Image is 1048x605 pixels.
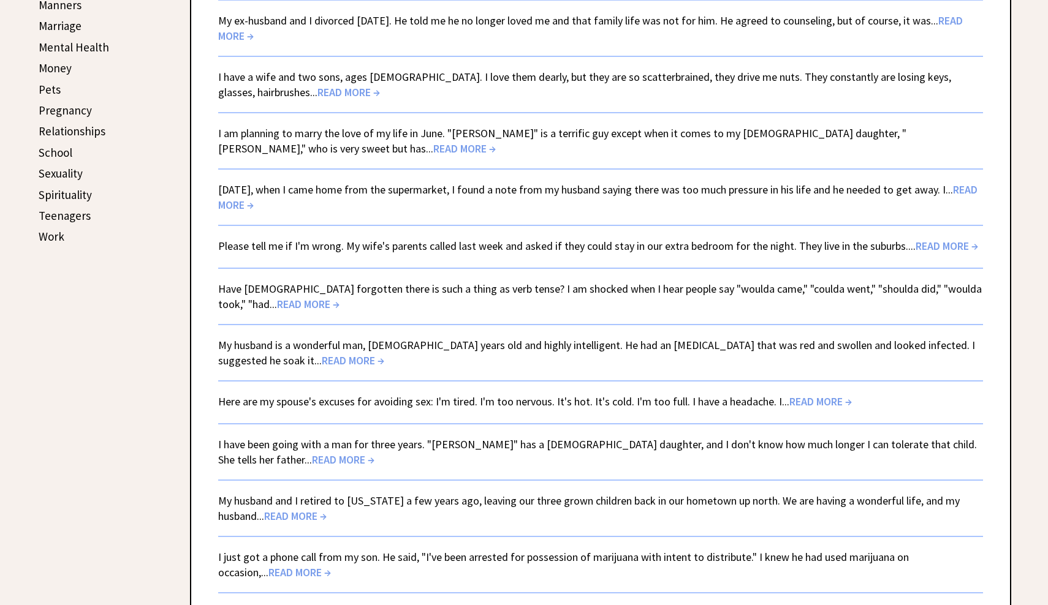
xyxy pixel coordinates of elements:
a: [DATE], when I came home from the supermarket, I found a note from my husband saying there was to... [218,182,978,212]
span: READ MORE → [433,141,496,156]
a: My husband is a wonderful man, [DEMOGRAPHIC_DATA] years old and highly intelligent. He had an [ME... [218,338,975,367]
a: Teenagers [39,208,91,223]
span: READ MORE → [322,353,384,367]
a: School [39,145,72,160]
a: I just got a phone call from my son. He said, "I've been arrested for possession of marijuana wit... [218,550,909,579]
a: Relationships [39,124,105,138]
span: READ MORE → [268,565,331,579]
a: Here are my spouse's excuses for avoiding sex: I'm tired. I'm too nervous. It's hot. It's cold. I... [218,394,852,408]
a: Please tell me if I'm wrong. My wife's parents called last week and asked if they could stay in o... [218,239,978,253]
span: READ MORE → [312,453,374,467]
a: I have been going with a man for three years. "[PERSON_NAME]" has a [DEMOGRAPHIC_DATA] daughter, ... [218,437,977,467]
a: Marriage [39,18,82,33]
span: READ MORE → [789,394,852,408]
a: Spirituality [39,187,92,202]
a: Mental Health [39,40,109,54]
a: My ex-husband and I divorced [DATE]. He told me he no longer loved me and that family life was no... [218,13,963,43]
span: READ MORE → [317,85,380,99]
span: READ MORE → [277,297,340,311]
a: Have [DEMOGRAPHIC_DATA] forgotten there is such a thing as verb tense? I am shocked when I hear p... [218,282,982,311]
a: Money [39,61,72,75]
span: READ MORE → [264,509,327,523]
a: Pets [39,82,61,97]
a: Pregnancy [39,103,92,118]
a: Work [39,229,64,244]
a: I have a wife and two sons, ages [DEMOGRAPHIC_DATA]. I love them dearly, but they are so scatterb... [218,70,951,99]
a: Sexuality [39,166,83,181]
a: My husband and I retired to [US_STATE] a few years ago, leaving our three grown children back in ... [218,494,960,523]
span: READ MORE → [916,239,978,253]
a: I am planning to marry the love of my life in June. "[PERSON_NAME]" is a terrific guy except when... [218,126,906,156]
